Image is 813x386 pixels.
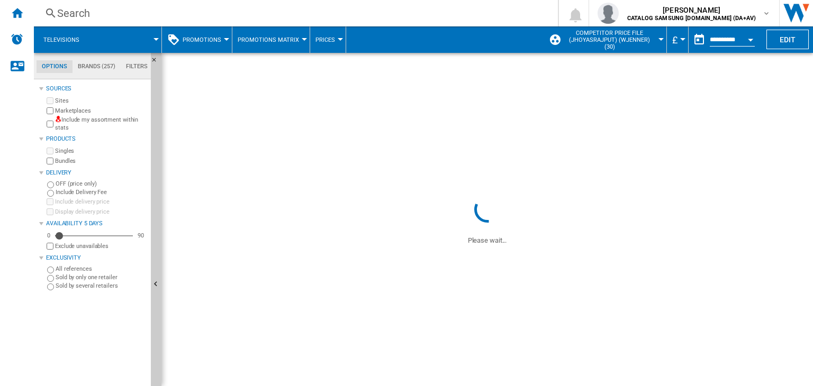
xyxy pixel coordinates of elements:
label: OFF (price only) [56,180,147,188]
input: All references [47,266,54,273]
div: Exclusivity [46,254,147,262]
label: Sold by only one retailer [56,273,147,281]
span: Prices [315,36,335,43]
span: Promotions [183,36,221,43]
div: Promotions [167,26,227,53]
label: Include delivery price [55,198,147,206]
label: Display delivery price [55,208,147,216]
span: Televisions [43,36,79,43]
span: Promotions Matrix [238,36,299,43]
button: md-calendar [689,29,710,50]
label: Marketplaces [55,107,147,115]
button: Televisions [43,26,90,53]
input: Sites [47,97,53,104]
button: Promotions [183,26,227,53]
span: Competitor price file (jhoyasrajput) (wjenner) (30) [563,30,656,50]
button: Promotions Matrix [238,26,304,53]
div: Delivery [46,169,147,177]
label: Exclude unavailables [55,242,147,250]
input: Include Delivery Fee [47,190,54,197]
div: Sources [46,85,147,93]
label: Sold by several retailers [56,282,147,290]
input: Sold by several retailers [47,283,54,290]
input: Include delivery price [47,198,53,205]
input: OFF (price only) [47,181,54,188]
div: 90 [135,232,147,240]
span: £ [672,34,677,45]
md-tab-item: Options [37,60,73,73]
div: Products [46,135,147,143]
button: £ [672,26,683,53]
md-slider: Availability [55,231,133,241]
div: Availability 5 Days [46,219,147,228]
ng-transclude: Please wait... [468,236,507,244]
label: All references [56,265,147,273]
button: Hide [151,53,164,72]
input: Include my assortment within stats [47,117,53,131]
label: Sites [55,97,147,105]
div: Competitor price file (jhoyasrajput) (wjenner) (30) [549,26,661,53]
img: alerts-logo.svg [11,33,23,45]
button: Prices [315,26,340,53]
md-menu: Currency [667,26,689,53]
img: profile.jpg [598,3,619,24]
input: Sold by only one retailer [47,275,54,282]
span: [PERSON_NAME] [627,5,756,15]
div: 0 [44,232,53,240]
label: Bundles [55,157,147,165]
label: Include Delivery Fee [56,188,147,196]
md-tab-item: Filters [121,60,153,73]
img: mysite-not-bg-18x18.png [55,116,61,122]
label: Include my assortment within stats [55,116,147,132]
input: Marketplaces [47,107,53,114]
input: Display delivery price [47,208,53,215]
input: Bundles [47,158,53,164]
b: CATALOG SAMSUNG [DOMAIN_NAME] (DA+AV) [627,15,756,22]
button: Edit [766,30,809,49]
button: Open calendar [741,29,760,48]
div: Search [57,6,530,21]
button: Competitor price file (jhoyasrajput) (wjenner) (30) [563,26,661,53]
input: Display delivery price [47,243,53,250]
label: Singles [55,147,147,155]
div: Televisions [39,26,156,53]
md-tab-item: Brands (257) [73,60,121,73]
input: Singles [47,148,53,154]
